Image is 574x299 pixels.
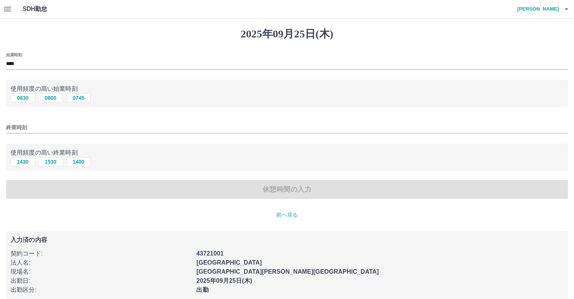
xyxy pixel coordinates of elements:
[11,157,35,166] button: 1430
[196,250,223,257] b: 43721001
[11,84,563,93] p: 使用頻度の高い始業時刻
[196,277,252,284] b: 2025年09月25日(木)
[11,148,563,157] p: 使用頻度の高い終業時刻
[196,259,262,266] b: [GEOGRAPHIC_DATA]
[66,157,91,166] button: 1400
[196,287,208,293] b: 出勤
[11,258,192,267] p: 法人名 :
[11,285,192,294] p: 出勤区分 :
[38,93,63,102] button: 0800
[11,93,35,102] button: 0830
[6,211,568,219] p: 前へ戻る
[6,28,568,40] h1: 2025年09月25日(木)
[6,52,22,57] label: 始業時刻
[11,276,192,285] p: 出勤日 :
[11,267,192,276] p: 現場名 :
[11,249,192,258] p: 契約コード :
[66,93,91,102] button: 0745
[11,237,563,243] p: 入力済の内容
[196,268,379,275] b: [GEOGRAPHIC_DATA][PERSON_NAME][GEOGRAPHIC_DATA]
[38,157,63,166] button: 1530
